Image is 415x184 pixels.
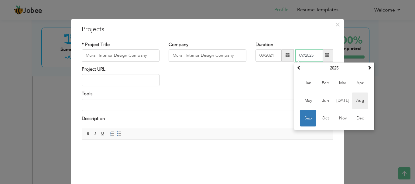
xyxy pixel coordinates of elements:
[82,115,105,122] label: Description
[295,49,323,62] input: Present
[317,92,334,109] span: Jun
[335,19,340,30] span: ×
[317,75,334,91] span: Feb
[352,110,368,126] span: Dec
[169,42,188,48] label: Company
[82,91,92,97] label: Tools
[82,25,333,34] h3: Projects
[300,110,316,126] span: Sep
[303,64,366,73] th: Select Year
[317,110,334,126] span: Oct
[256,49,282,62] input: From
[367,65,372,70] span: Next Year
[352,75,368,91] span: Apr
[82,42,110,48] label: * Project Title
[256,42,273,48] label: Duration
[300,75,316,91] span: Jan
[334,75,351,91] span: Mar
[85,130,91,137] a: Bold
[92,130,99,137] a: Italic
[297,65,301,70] span: Previous Year
[334,110,351,126] span: Nov
[333,20,342,29] button: Close
[352,92,368,109] span: Aug
[99,130,106,137] a: Underline
[116,130,122,137] a: Insert/Remove Bulleted List
[108,130,115,137] a: Insert/Remove Numbered List
[300,92,316,109] span: May
[334,92,351,109] span: [DATE]
[82,66,105,72] label: Project URL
